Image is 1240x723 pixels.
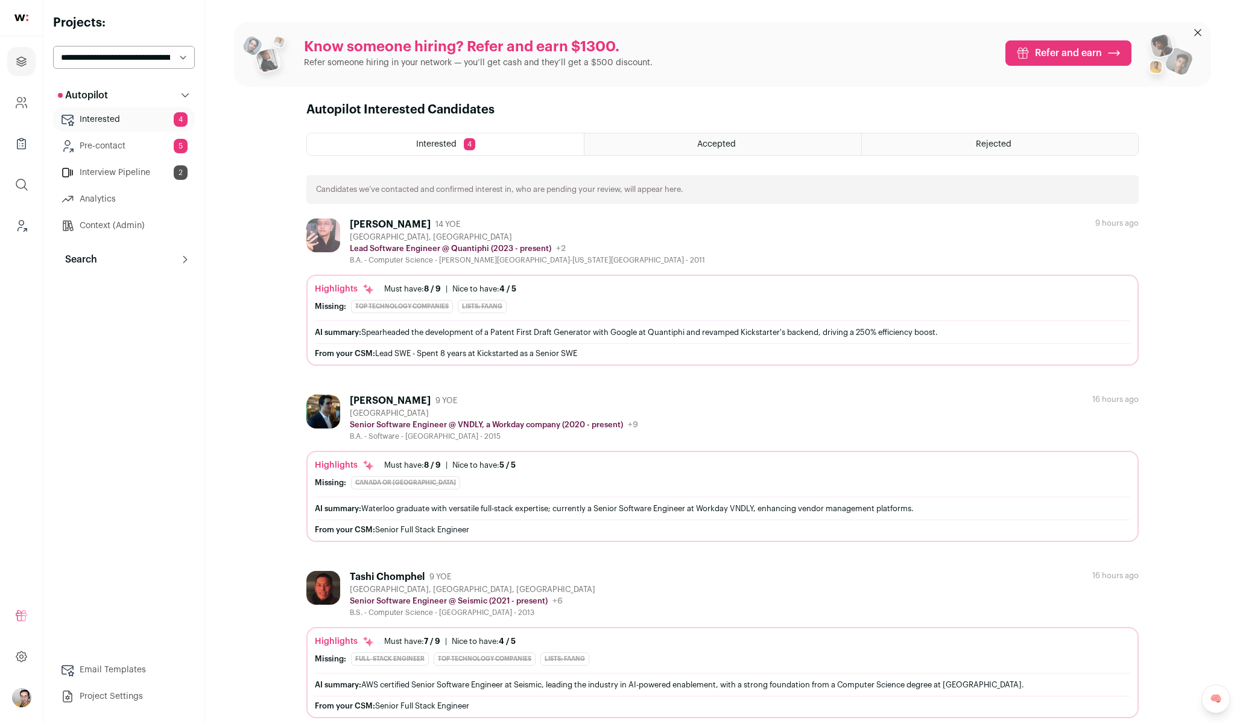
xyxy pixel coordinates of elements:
[499,285,516,293] span: 4 / 5
[976,140,1011,148] span: Rejected
[53,214,195,238] a: Context (Admin)
[384,637,516,646] ul: |
[315,478,346,488] div: Missing:
[304,57,653,69] p: Refer someone hiring in your network — you’ll get cash and they’ll get a $500 discount.
[53,14,195,31] h2: Projects:
[350,255,705,265] div: B.A. - Computer Science - [PERSON_NAME][GEOGRAPHIC_DATA]-[US_STATE][GEOGRAPHIC_DATA] - 2011
[434,652,536,666] div: Top Technology Companies
[350,218,431,231] div: [PERSON_NAME]
[315,635,375,648] div: Highlights
[306,395,340,428] img: 2357035be4b12f9553f84bdea1fc81885318f6313314d2da7f05c740553fb94f.jpg
[458,300,507,313] div: Lists: FAANG
[53,107,195,132] a: Interested4
[53,187,195,211] a: Analytics
[12,688,31,707] button: Open dropdown
[315,302,346,311] div: Missing:
[499,461,516,469] span: 5 / 5
[384,637,440,646] div: Must have:
[350,232,705,242] div: [GEOGRAPHIC_DATA], [GEOGRAPHIC_DATA]
[174,112,188,127] span: 4
[499,637,516,645] span: 4 / 5
[315,283,375,295] div: Highlights
[315,526,375,533] span: From your CSM:
[1141,29,1194,87] img: referral_people_group_2-7c1ec42c15280f3369c0665c33c00ed472fd7f6af9dd0ec46c364f9a93ccf9a4.png
[351,652,429,666] div: Full-Stack Engineer
[351,476,460,489] div: Canada or [GEOGRAPHIC_DATA]
[58,252,97,267] p: Search
[384,460,516,470] ul: |
[315,654,346,664] div: Missing:
[350,409,638,418] div: [GEOGRAPHIC_DATA]
[384,284,516,294] ul: |
[452,284,516,294] div: Nice to have:
[350,420,623,430] p: Senior Software Engineer @ VNDLY, a Workday company (2020 - present)
[350,571,425,583] div: Tashi Chomphel
[1095,218,1139,228] div: 9 hours ago
[1092,395,1139,404] div: 16 hours ago
[53,83,195,107] button: Autopilot
[316,185,683,194] p: Candidates we’ve contacted and confirmed interest in, who are pending your review, will appear here.
[315,678,1130,691] div: AWS certified Senior Software Engineer at Seismic, leading the industry in AI-powered enablement,...
[350,608,595,617] div: B.S. - Computer Science - [GEOGRAPHIC_DATA] - 2013
[429,572,451,582] span: 9 YOE
[174,165,188,180] span: 2
[315,349,1130,358] div: Lead SWE - Spent 8 years at Kickstarted as a Senior SWE
[53,161,195,185] a: Interview Pipeline2
[7,129,36,158] a: Company Lists
[241,31,294,84] img: referral_people_group_1-3817b86375c0e7f77b15e9e1740954ef64e1f78137dd7e9f4ff27367cb2cd09a.png
[540,652,589,666] div: Lists: FAANG
[306,218,340,252] img: 1a69238e3f35982e106706a5a2893a1a9b71a9dfe884d1aa04640b3c3868ac65.jpg
[304,37,653,57] p: Know someone hiring? Refer and earn $1300.
[435,220,460,229] span: 14 YOE
[452,460,516,470] div: Nice to have:
[7,47,36,76] a: Projects
[628,421,638,429] span: +9
[350,395,431,407] div: [PERSON_NAME]
[306,571,1139,718] a: Tashi Chomphel 9 YOE [GEOGRAPHIC_DATA], [GEOGRAPHIC_DATA], [GEOGRAPHIC_DATA] Senior Software Engi...
[584,133,861,155] a: Accepted
[12,688,31,707] img: 144000-medium_jpg
[7,88,36,117] a: Company and ATS Settings
[58,88,108,103] p: Autopilot
[315,326,1130,339] div: Spearheaded the development of a Patent First Draft Generator with Google at Quantiphi and revamp...
[424,285,441,293] span: 8 / 9
[306,395,1139,542] a: [PERSON_NAME] 9 YOE [GEOGRAPHIC_DATA] Senior Software Engineer @ VNDLY, a Workday company (2020 -...
[174,139,188,153] span: 5
[350,585,595,594] div: [GEOGRAPHIC_DATA], [GEOGRAPHIC_DATA], [GEOGRAPHIC_DATA]
[552,597,563,605] span: +6
[424,461,441,469] span: 8 / 9
[350,244,551,253] p: Lead Software Engineer @ Quantiphi (2023 - present)
[315,349,375,357] span: From your CSM:
[315,505,361,512] span: AI summary:
[315,502,1130,515] div: Waterloo graduate with versatile full-stack expertise; currently a Senior Software Engineer at Wo...
[315,702,375,710] span: From your CSM:
[416,140,457,148] span: Interested
[315,328,361,336] span: AI summary:
[862,133,1138,155] a: Rejected
[424,637,440,645] span: 7 / 9
[53,247,195,272] button: Search
[7,211,36,240] a: Leads (Backoffice)
[306,101,495,118] h1: Autopilot Interested Candidates
[306,218,1139,366] a: [PERSON_NAME] 14 YOE [GEOGRAPHIC_DATA], [GEOGRAPHIC_DATA] Lead Software Engineer @ Quantiphi (202...
[53,134,195,158] a: Pre-contact5
[1092,571,1139,581] div: 16 hours ago
[464,138,475,150] span: 4
[350,596,548,606] p: Senior Software Engineer @ Seismic (2021 - present)
[1005,40,1131,66] a: Refer and earn
[315,459,375,471] div: Highlights
[315,525,1130,535] div: Senior Full Stack Engineer
[14,14,28,21] img: wellfound-shorthand-0d5821cbd27db2630d0214b213865d53afaa358527fdda9d0ea32b1df1b89c2c.svg
[53,658,195,682] a: Email Templates
[351,300,453,313] div: Top Technology Companies
[435,396,457,406] span: 9 YOE
[452,637,516,646] div: Nice to have:
[556,244,566,253] span: +2
[315,681,361,689] span: AI summary:
[384,460,441,470] div: Must have:
[1201,684,1230,713] a: 🧠
[315,701,1130,711] div: Senior Full Stack Engineer
[384,284,441,294] div: Must have:
[697,140,736,148] span: Accepted
[53,684,195,709] a: Project Settings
